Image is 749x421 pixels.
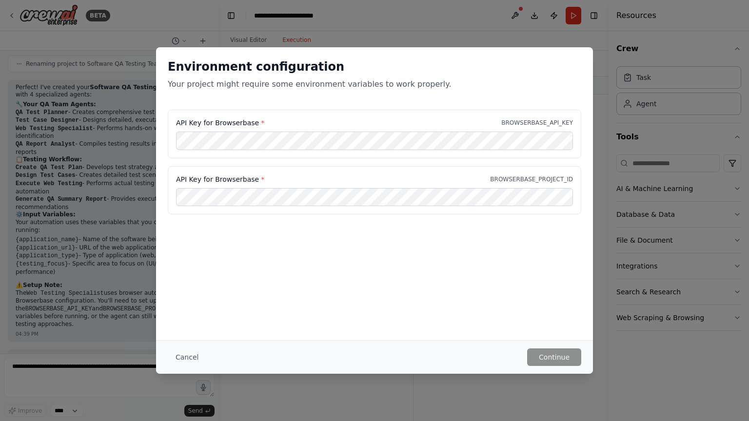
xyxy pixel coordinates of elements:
h2: Environment configuration [168,59,581,75]
p: Your project might require some environment variables to work properly. [168,78,581,90]
p: BROWSERBASE_API_KEY [501,119,573,127]
button: Continue [527,348,581,366]
label: API Key for Browserbase [176,118,264,128]
button: Cancel [168,348,206,366]
p: BROWSERBASE_PROJECT_ID [490,175,573,183]
label: API Key for Browserbase [176,174,264,184]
